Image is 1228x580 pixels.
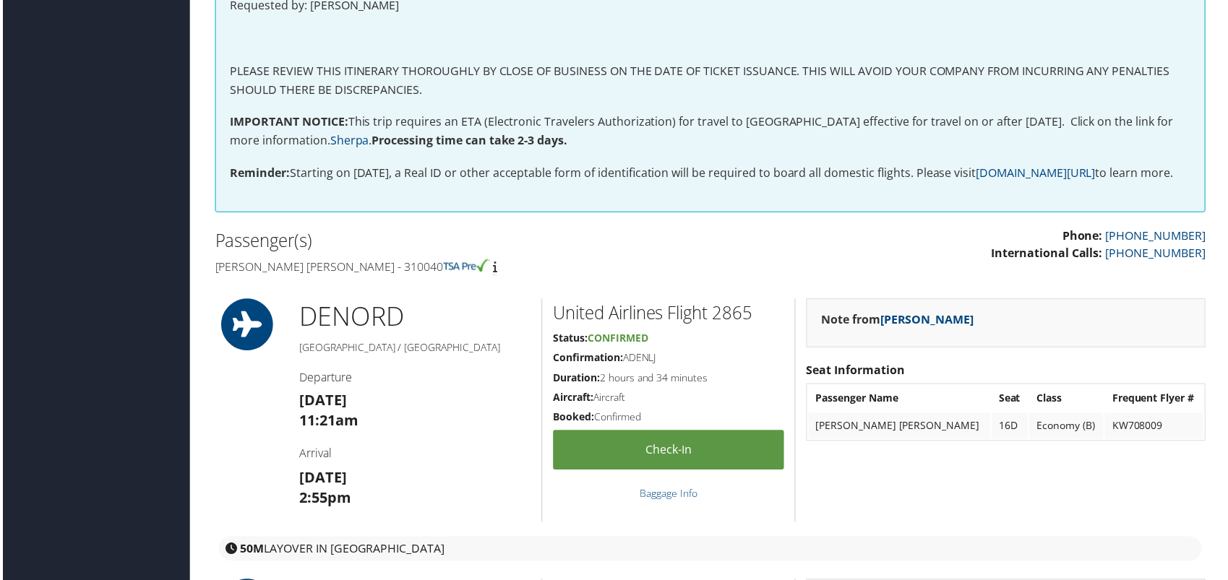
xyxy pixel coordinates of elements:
[553,392,785,407] h5: Aircraft
[298,490,350,509] strong: 2:55pm
[228,165,288,181] strong: Reminder:
[213,230,700,254] h2: Passenger(s)
[298,300,531,336] h1: DEN ORD
[1031,415,1106,441] td: Economy (B)
[228,114,347,130] strong: IMPORTANT NOTICE:
[298,469,345,489] strong: [DATE]
[553,302,785,326] h2: United Airlines Flight 2865
[239,543,262,559] strong: 50M
[329,133,368,149] a: Sherpa
[213,260,700,276] h4: [PERSON_NAME] [PERSON_NAME] - 310040
[882,313,976,329] a: [PERSON_NAME]
[993,246,1105,262] strong: International Calls:
[994,387,1031,413] th: Seat
[1107,387,1206,413] th: Frequent Flyer #
[553,352,623,365] strong: Confirmation:
[553,412,785,426] h5: Confirmed
[553,372,785,386] h5: 2 hours and 34 minutes
[298,392,345,412] strong: [DATE]
[807,363,906,379] strong: Seat Information
[588,332,648,346] span: Confirmed
[640,488,697,502] a: Baggage Info
[823,313,976,329] strong: Note from
[553,372,600,386] strong: Duration:
[553,392,593,406] strong: Aircraft:
[1107,415,1206,441] td: KW708009
[553,332,588,346] strong: Status:
[978,165,1098,181] a: [DOMAIN_NAME][URL]
[1031,387,1106,413] th: Class
[442,260,489,273] img: tsa-precheck.png
[1108,228,1208,244] a: [PHONE_NUMBER]
[228,113,1193,150] p: This trip requires an ETA (Electronic Travelers Authorization) for travel to [GEOGRAPHIC_DATA] ef...
[298,412,357,432] strong: 11:21am
[228,62,1193,99] p: PLEASE REVIEW THIS ITINERARY THOROUGHLY BY CLOSE OF BUSINESS ON THE DATE OF TICKET ISSUANCE. THIS...
[553,352,785,366] h5: ADENLJ
[994,415,1031,441] td: 16D
[298,371,531,386] h4: Departure
[228,165,1193,183] p: Starting on [DATE], a Real ID or other acceptable form of identification will be required to boar...
[1108,246,1208,262] a: [PHONE_NUMBER]
[217,539,1205,563] div: layover in [GEOGRAPHIC_DATA]
[810,387,992,413] th: Passenger Name
[553,432,785,472] a: Check-in
[553,412,594,425] strong: Booked:
[298,342,531,356] h5: [GEOGRAPHIC_DATA] / [GEOGRAPHIC_DATA]
[298,447,531,463] h4: Arrival
[810,415,992,441] td: [PERSON_NAME] [PERSON_NAME]
[1065,228,1105,244] strong: Phone:
[371,133,567,149] strong: Processing time can take 2-3 days.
